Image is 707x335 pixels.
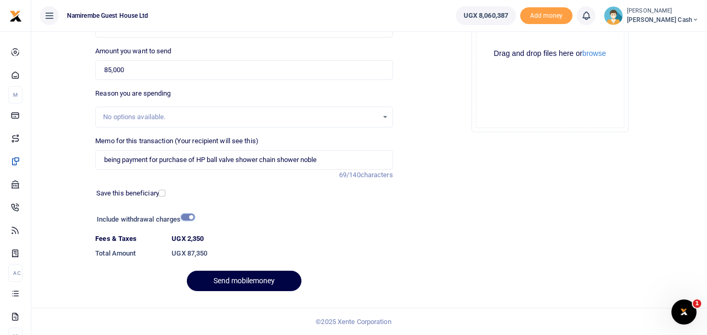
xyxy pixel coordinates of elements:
span: UGX 8,060,387 [464,10,508,21]
li: Wallet ballance [452,6,520,25]
h6: UGX 87,350 [172,249,392,258]
img: profile-user [604,6,623,25]
li: M [8,86,23,103]
a: logo-small logo-large logo-large [9,11,22,19]
span: Namirembe Guest House Ltd [63,11,153,20]
button: browse [582,50,606,57]
label: Reason you are spending [95,88,171,99]
label: Save this beneficiary [96,188,159,199]
span: 1 [693,299,701,308]
div: Drag and drop files here or [476,49,624,59]
h6: Total Amount [95,249,163,258]
input: UGX [95,60,392,80]
label: UGX 2,350 [172,234,204,244]
input: Enter extra information [95,150,392,170]
iframe: Intercom live chat [671,299,697,325]
li: Toup your wallet [520,7,573,25]
small: [PERSON_NAME] [627,7,699,16]
label: Amount you want to send [95,46,171,56]
span: [PERSON_NAME] Cash [627,15,699,25]
a: UGX 8,060,387 [456,6,516,25]
span: 69/140 [339,171,361,179]
img: logo-small [9,10,22,22]
li: Ac [8,264,23,282]
div: No options available. [103,112,377,122]
button: Send mobilemoney [187,271,301,291]
a: profile-user [PERSON_NAME] [PERSON_NAME] Cash [604,6,699,25]
label: Memo for this transaction (Your recipient will see this) [95,136,259,146]
span: characters [361,171,393,179]
dt: Fees & Taxes [91,234,167,244]
span: Add money [520,7,573,25]
h6: Include withdrawal charges [97,215,190,224]
a: Add money [520,11,573,19]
